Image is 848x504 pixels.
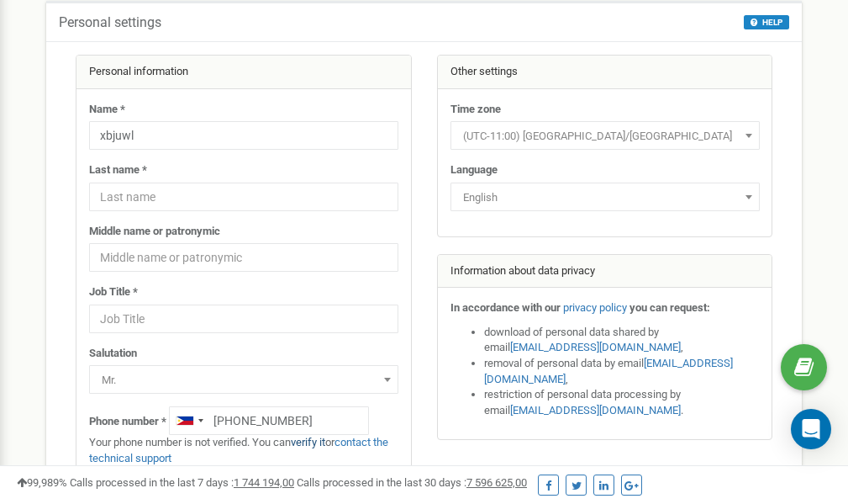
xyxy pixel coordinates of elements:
[59,15,161,30] h5: Personal settings
[450,102,501,118] label: Time zone
[70,476,294,489] span: Calls processed in the last 7 days :
[510,404,681,416] a: [EMAIL_ADDRESS][DOMAIN_NAME]
[791,409,831,449] div: Open Intercom Messenger
[484,357,733,385] a: [EMAIL_ADDRESS][DOMAIN_NAME]
[484,387,760,418] li: restriction of personal data processing by email .
[297,476,527,489] span: Calls processed in the last 30 days :
[89,436,388,464] a: contact the technical support
[438,255,772,289] div: Information about data privacy
[169,406,369,435] input: +1-800-555-55-55
[450,162,498,178] label: Language
[456,186,754,210] span: English
[629,301,710,314] strong: you can request:
[89,284,138,300] label: Job Title *
[234,476,294,489] u: 1 744 194,00
[456,125,754,148] span: (UTC-11:00) Pacific/Midway
[450,183,760,211] span: English
[89,243,398,272] input: Middle name or patronymic
[89,224,220,240] label: Middle name or patronymic
[89,162,147,178] label: Last name *
[76,56,411,89] div: Personal information
[484,356,760,387] li: removal of personal data by email ,
[17,476,67,489] span: 99,989%
[291,436,325,448] a: verify it
[89,183,398,211] input: Last name
[89,414,166,430] label: Phone number *
[89,121,398,150] input: Name
[744,15,789,29] button: HELP
[450,301,561,314] strong: In accordance with our
[563,301,627,314] a: privacy policy
[89,365,398,394] span: Mr.
[466,476,527,489] u: 7 596 625,00
[170,407,208,434] div: Telephone country code
[89,102,125,118] label: Name *
[510,341,681,353] a: [EMAIL_ADDRESS][DOMAIN_NAME]
[89,346,137,362] label: Salutation
[89,305,398,333] input: Job Title
[484,325,760,356] li: download of personal data shared by email ,
[438,56,772,89] div: Other settings
[95,369,392,392] span: Mr.
[89,435,398,466] p: Your phone number is not verified. You can or
[450,121,760,150] span: (UTC-11:00) Pacific/Midway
